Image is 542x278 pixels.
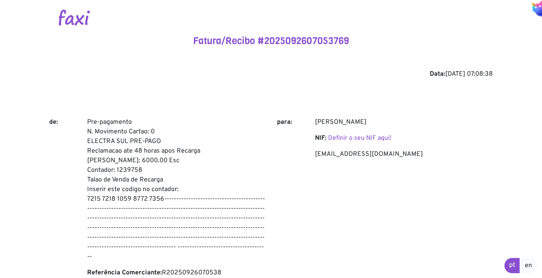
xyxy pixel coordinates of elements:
h4: Fatura/Recibo #2025092607053769 [49,35,493,47]
p: [PERSON_NAME] [315,117,493,127]
a: en [520,258,537,273]
b: NIF: [315,134,327,142]
b: Data: [430,70,445,78]
div: [DATE] 07:08:38 [49,69,493,79]
b: para: [277,118,292,126]
a: pt [504,258,520,273]
p: R20250926070538 [87,268,265,278]
a: Definir o seu NIF aqui! [328,134,391,142]
b: de: [49,118,58,126]
p: [EMAIL_ADDRESS][DOMAIN_NAME] [315,149,493,159]
b: Referência Comerciante: [87,269,162,277]
p: Pre-pagamento N. Movimento Cartao: 0 ELECTRA SUL PRE-PAGO Reclamacao ate 48 horas apos Recarga [P... [87,117,265,262]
